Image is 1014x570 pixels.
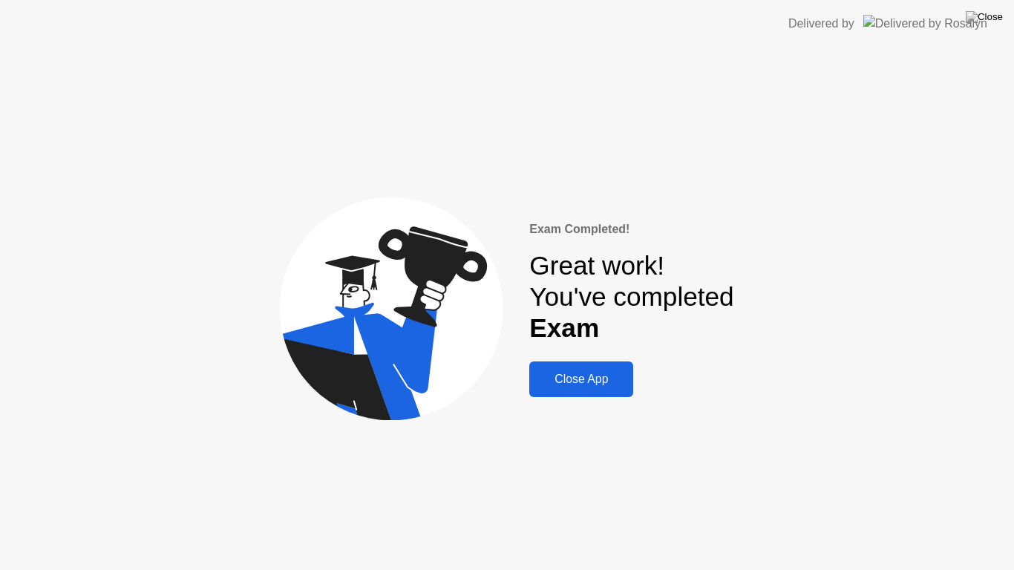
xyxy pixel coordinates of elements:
div: Delivered by [788,15,854,33]
div: Exam Completed! [529,220,733,238]
img: Close [966,11,1003,23]
img: Delivered by Rosalyn [863,15,987,32]
div: Great work! You've completed [529,250,733,344]
button: Close App [529,361,633,397]
div: Close App [534,373,629,386]
b: Exam [529,313,599,342]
